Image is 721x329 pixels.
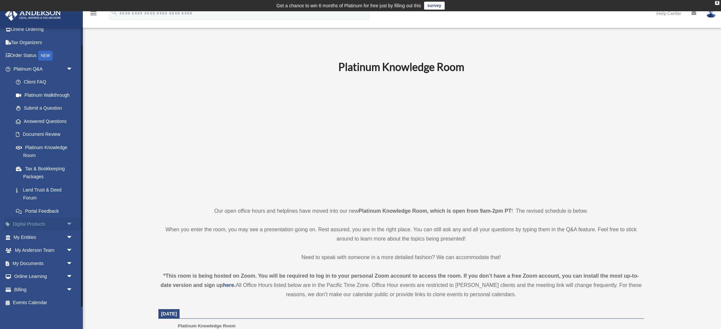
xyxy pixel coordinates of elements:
[5,62,83,76] a: Platinum Q&Aarrow_drop_down
[5,23,83,36] a: Online Ordering
[66,231,80,244] span: arrow_drop_down
[38,51,53,61] div: NEW
[66,62,80,76] span: arrow_drop_down
[338,60,464,73] b: Platinum Knowledge Room
[89,12,97,17] a: menu
[706,8,716,18] img: User Pic
[158,253,644,262] p: Need to speak with someone in a more detailed fashion? We can accommodate that!
[5,257,83,270] a: My Documentsarrow_drop_down
[5,270,83,283] a: Online Learningarrow_drop_down
[66,283,80,297] span: arrow_drop_down
[111,9,118,16] i: search
[424,2,445,10] a: survey
[9,128,83,141] a: Document Review
[5,231,83,244] a: My Entitiesarrow_drop_down
[160,273,639,288] strong: *This room is being hosted on Zoom. You will be required to log in to your personal Zoom account ...
[158,271,644,299] div: All Office Hours listed below are in the Pacific Time Zone. Office Hour events are restricted to ...
[9,183,83,204] a: Land Trust & Deed Forum
[9,102,83,115] a: Submit a Question
[66,218,80,231] span: arrow_drop_down
[66,244,80,257] span: arrow_drop_down
[158,206,644,216] p: Our open office hours and helplines have moved into our new ! The revised schedule is below.
[715,1,719,5] div: close
[178,323,236,328] span: Platinum Knowledge Room
[9,76,83,89] a: Client FAQ
[9,204,83,218] a: Portal Feedback
[5,49,83,63] a: Order StatusNEW
[359,208,511,214] strong: Platinum Knowledge Room, which is open from 9am-2pm PT
[161,311,177,316] span: [DATE]
[276,2,421,10] div: Get a chance to win 6 months of Platinum for free just by filling out this
[234,282,236,288] strong: .
[302,82,501,194] iframe: 231110_Toby_KnowledgeRoom
[66,270,80,284] span: arrow_drop_down
[5,36,83,49] a: Tax Organizers
[5,296,83,309] a: Events Calendar
[9,162,83,183] a: Tax & Bookkeeping Packages
[5,244,83,257] a: My Anderson Teamarrow_drop_down
[9,141,80,162] a: Platinum Knowledge Room
[3,8,63,21] img: Anderson Advisors Platinum Portal
[89,9,97,17] i: menu
[5,283,83,296] a: Billingarrow_drop_down
[9,88,83,102] a: Platinum Walkthrough
[158,225,644,244] p: When you enter the room, you may see a presentation going on. Rest assured, you are in the right ...
[66,257,80,270] span: arrow_drop_down
[5,218,83,231] a: Digital Productsarrow_drop_down
[9,115,83,128] a: Answered Questions
[223,282,234,288] a: here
